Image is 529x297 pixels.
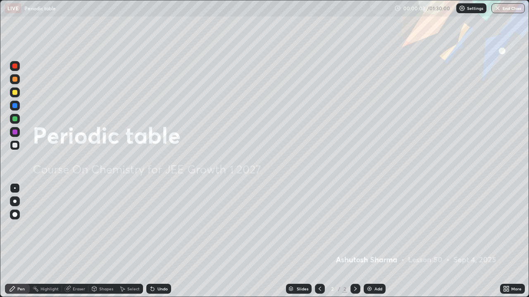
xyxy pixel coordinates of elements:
img: end-class-cross [494,5,501,12]
img: class-settings-icons [459,5,465,12]
div: / [338,286,341,291]
div: Pen [17,287,25,291]
div: Eraser [73,287,85,291]
p: Periodic table [24,5,56,12]
div: 2 [342,285,347,292]
div: Slides [297,287,308,291]
div: Add [374,287,382,291]
button: End Class [491,3,525,13]
p: LIVE [7,5,19,12]
img: add-slide-button [366,285,373,292]
div: Shapes [99,287,113,291]
div: Undo [157,287,168,291]
div: 2 [328,286,336,291]
div: More [511,287,522,291]
p: Settings [467,6,483,10]
div: Highlight [41,287,59,291]
div: Select [127,287,140,291]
